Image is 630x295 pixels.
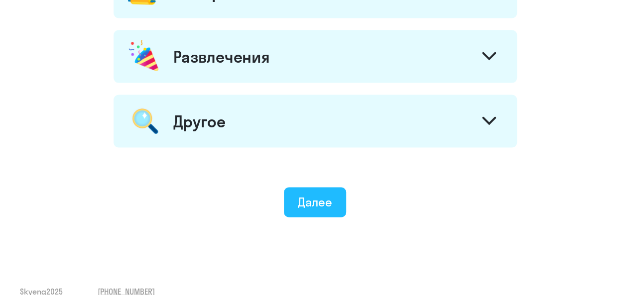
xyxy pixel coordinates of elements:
div: Другое [173,111,226,131]
button: Далее [284,188,346,217]
div: Далее [298,194,332,210]
div: Развлечения [173,47,270,67]
img: celebration.png [127,38,162,75]
img: magnifier.png [127,103,163,140]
